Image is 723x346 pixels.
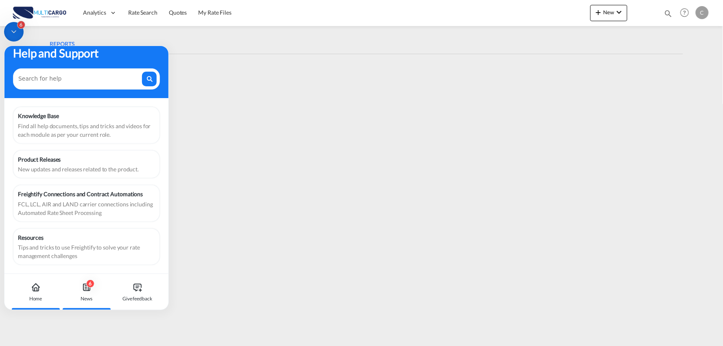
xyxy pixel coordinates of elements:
[696,6,709,19] div: C
[40,34,85,54] md-pagination-wrapper: Use the left and right arrow keys to navigate between tabs
[50,39,75,49] div: REPORTS
[678,6,696,20] div: Help
[169,9,187,16] span: Quotes
[594,7,603,17] md-icon: icon-plus 400-fg
[128,9,157,16] span: Rate Search
[594,9,624,15] span: New
[614,7,624,17] md-icon: icon-chevron-down
[590,5,627,21] button: icon-plus 400-fgNewicon-chevron-down
[678,6,692,20] span: Help
[12,4,67,22] img: 82db67801a5411eeacfdbd8acfa81e61.png
[664,9,673,18] md-icon: icon-magnify
[83,9,106,17] span: Analytics
[198,9,232,16] span: My Rate Files
[664,9,673,21] div: icon-magnify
